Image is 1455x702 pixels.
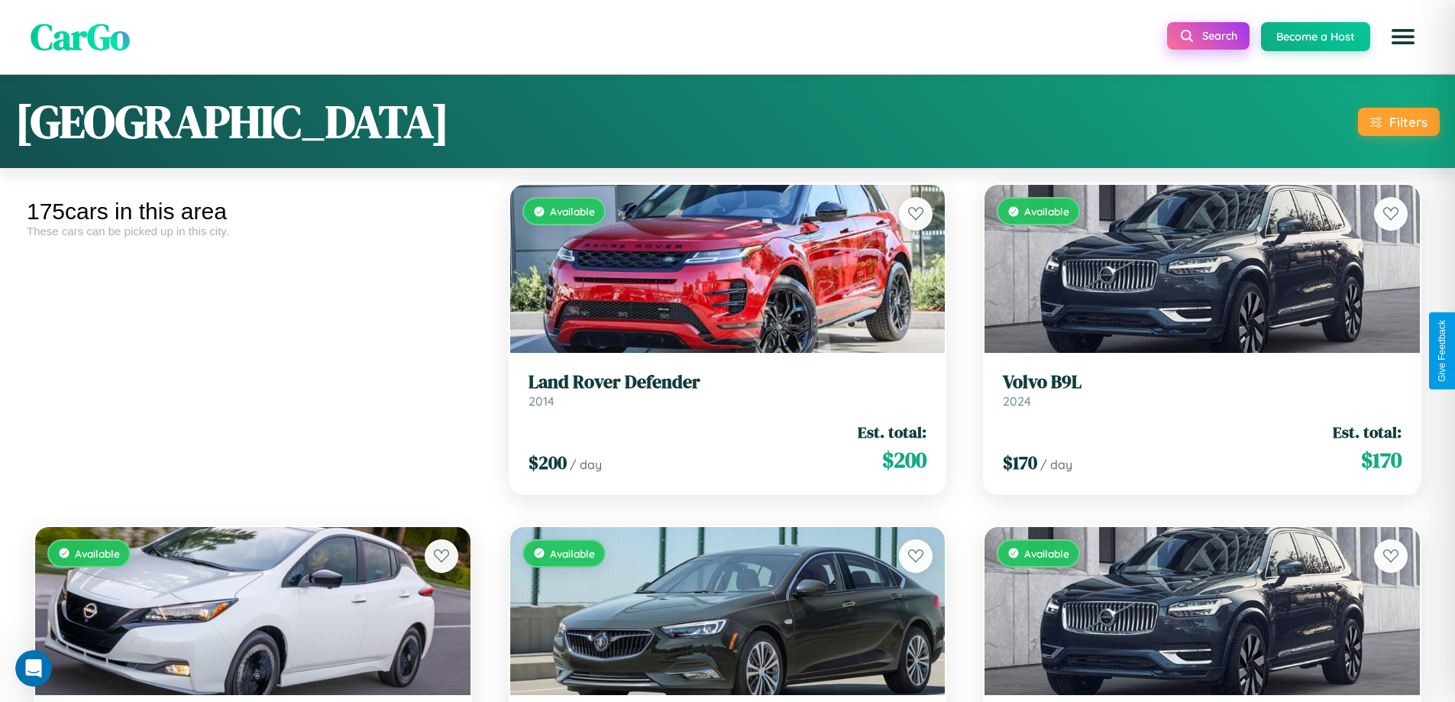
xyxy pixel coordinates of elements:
span: $ 200 [529,450,567,475]
span: $ 170 [1361,445,1402,475]
span: Available [75,547,120,560]
span: / day [1040,457,1072,472]
span: 2024 [1003,393,1031,409]
button: Open menu [1382,15,1424,58]
button: Search [1167,22,1250,50]
a: Volvo B9L2024 [1003,371,1402,409]
iframe: Intercom live chat [15,650,52,687]
span: 2014 [529,393,555,409]
div: These cars can be picked up in this city. [27,225,479,238]
button: Become a Host [1261,22,1370,51]
span: Available [1024,547,1069,560]
span: CarGo [31,11,130,62]
div: 175 cars in this area [27,199,479,225]
div: Filters [1389,114,1428,130]
span: Available [550,205,595,218]
h3: Land Rover Defender [529,371,927,393]
h1: [GEOGRAPHIC_DATA] [15,90,449,153]
h3: Volvo B9L [1003,371,1402,393]
span: Est. total: [858,421,926,443]
span: Available [550,547,595,560]
span: Search [1202,29,1237,43]
span: $ 170 [1003,450,1037,475]
span: $ 200 [882,445,926,475]
button: Filters [1358,108,1440,136]
div: Give Feedback [1437,320,1447,382]
span: Est. total: [1333,421,1402,443]
a: Land Rover Defender2014 [529,371,927,409]
span: Available [1024,205,1069,218]
span: / day [570,457,602,472]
